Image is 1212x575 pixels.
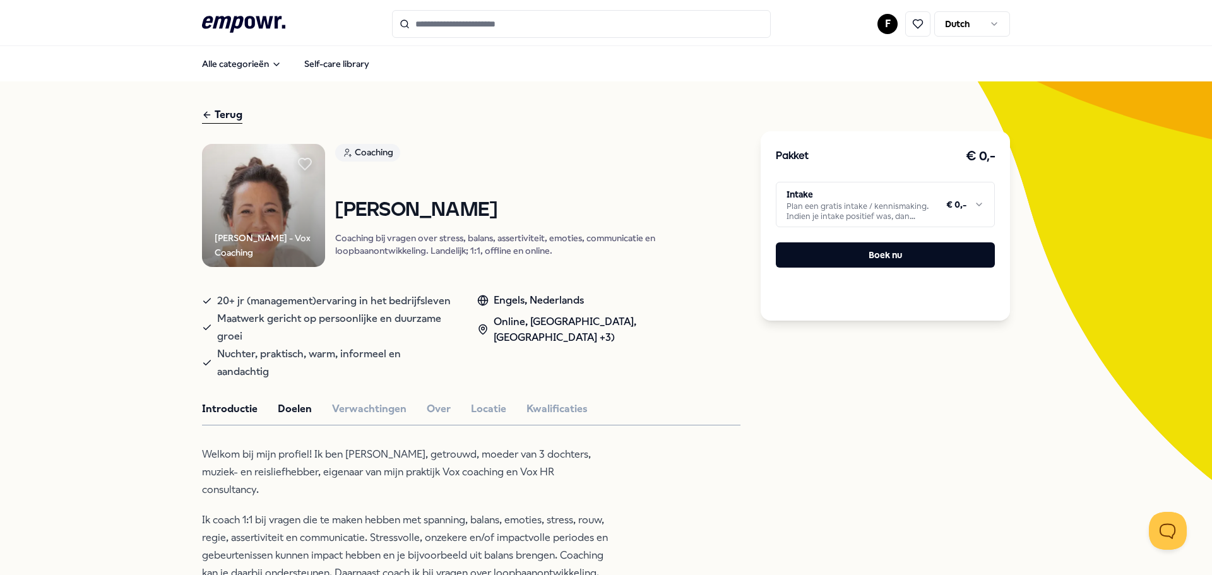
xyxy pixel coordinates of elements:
[471,401,506,417] button: Locatie
[202,446,612,499] p: Welkom bij mijn profiel! Ik ben [PERSON_NAME], getrouwd, moeder van 3 dochters, muziek- en reisli...
[335,144,740,166] a: Coaching
[335,144,400,162] div: Coaching
[192,51,292,76] button: Alle categorieën
[776,148,809,165] h3: Pakket
[202,401,258,417] button: Introductie
[202,144,325,267] img: Product Image
[427,401,451,417] button: Over
[477,292,741,309] div: Engels, Nederlands
[217,345,452,381] span: Nuchter, praktisch, warm, informeel en aandachtig
[217,292,451,310] span: 20+ jr (management)ervaring in het bedrijfsleven
[192,51,379,76] nav: Main
[332,401,407,417] button: Verwachtingen
[776,242,995,268] button: Boek nu
[477,314,741,346] div: Online, [GEOGRAPHIC_DATA], [GEOGRAPHIC_DATA] +3)
[526,401,588,417] button: Kwalificaties
[202,107,242,124] div: Terug
[1149,512,1187,550] iframe: Help Scout Beacon - Open
[877,14,898,34] button: F
[335,232,740,257] p: Coaching bij vragen over stress, balans, assertiviteit, emoties, communicatie en loopbaanontwikke...
[215,231,325,259] div: [PERSON_NAME] - Vox Coaching
[294,51,379,76] a: Self-care library
[278,401,312,417] button: Doelen
[392,10,771,38] input: Search for products, categories or subcategories
[966,146,995,167] h3: € 0,-
[335,199,740,222] h1: [PERSON_NAME]
[217,310,452,345] span: Maatwerk gericht op persoonlijke en duurzame groei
